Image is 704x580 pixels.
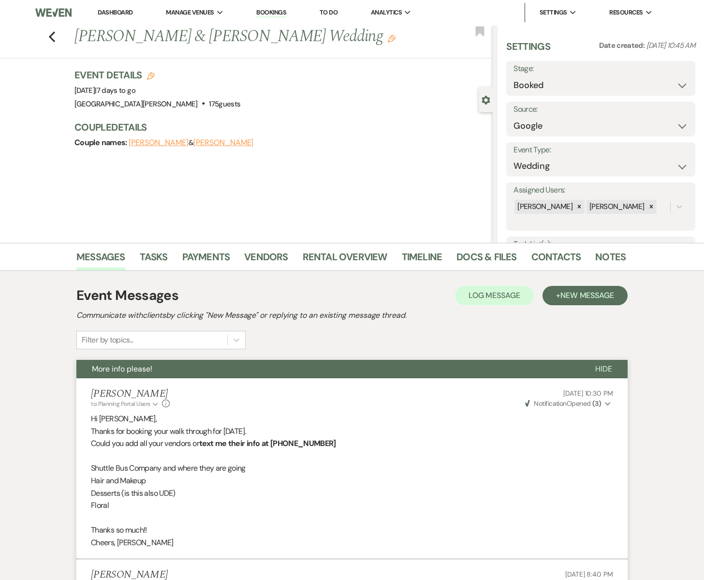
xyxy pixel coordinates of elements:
span: [DATE] [74,86,135,95]
h1: Event Messages [76,285,178,306]
span: | [95,86,135,95]
span: Couple names: [74,137,129,148]
span: Opened [525,399,601,408]
button: [PERSON_NAME] [129,139,189,147]
span: New Message [560,290,614,300]
span: Resources [609,8,643,17]
span: Settings [540,8,567,17]
a: Vendors [244,249,288,270]
button: to: Planning Portal Users [91,400,160,408]
span: Manage Venues [166,8,214,17]
span: [GEOGRAPHIC_DATA][PERSON_NAME] [74,99,198,109]
span: [DATE] 10:45 AM [646,41,695,50]
a: To Do [320,8,337,16]
div: [PERSON_NAME] [587,200,646,214]
a: Tasks [140,249,168,270]
h3: Couple Details [74,120,483,134]
span: Log Message [469,290,520,300]
a: Docs & Files [456,249,516,270]
span: Notification [534,399,566,408]
h2: Communicate with clients by clicking "New Message" or replying to an existing message thread. [76,310,628,321]
p: Cheers, [PERSON_NAME] [91,536,613,549]
h3: Event Details [74,68,240,82]
button: Hide [580,360,628,378]
p: Could you add all your vendors or [91,437,613,450]
span: 175 guests [209,99,240,109]
label: Stage: [513,62,688,76]
span: Analytics [371,8,402,17]
span: Date created: [599,41,646,50]
p: Thanks for booking your walk through for [DATE]. [91,425,613,438]
p: Thanks so much!! [91,524,613,536]
a: Notes [595,249,626,270]
span: 7 days to go [97,86,135,95]
strong: text me their info at [PHONE_NUMBER] [199,438,336,448]
div: Filter by topics... [82,334,133,346]
a: Bookings [256,8,286,17]
h5: [PERSON_NAME] [91,388,170,400]
button: NotificationOpened (3) [524,399,613,409]
button: Log Message [455,286,534,305]
label: Assigned Users: [513,183,688,197]
a: Messages [76,249,125,270]
div: [PERSON_NAME] [514,200,574,214]
p: Hi [PERSON_NAME], [91,413,613,425]
label: Event Type: [513,143,688,157]
span: [DATE] 10:30 PM [563,389,613,398]
span: More info please! [92,364,152,374]
a: Dashboard [98,8,132,16]
span: Hide [595,364,612,374]
button: +New Message [543,286,628,305]
img: Weven Logo [35,2,72,23]
button: More info please! [76,360,580,378]
a: Payments [182,249,230,270]
button: [PERSON_NAME] [193,139,253,147]
span: & [129,138,253,148]
label: Source: [513,103,688,117]
h3: Settings [506,40,550,61]
a: Rental Overview [303,249,387,270]
label: Task List(s): [513,238,688,252]
p: Shuttle Bus Company and where they are going [91,462,613,475]
h1: [PERSON_NAME] & [PERSON_NAME] Wedding [74,25,405,48]
span: [DATE] 8:40 PM [565,570,613,579]
p: Floral [91,499,613,512]
p: Hair and Makeup [91,475,613,487]
p: Desserts (is this also UDE) [91,487,613,500]
button: Close lead details [482,95,490,104]
span: to: Planning Portal Users [91,400,150,408]
a: Timeline [402,249,442,270]
strong: ( 3 ) [592,399,601,408]
button: Edit [388,34,396,43]
a: Contacts [531,249,581,270]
